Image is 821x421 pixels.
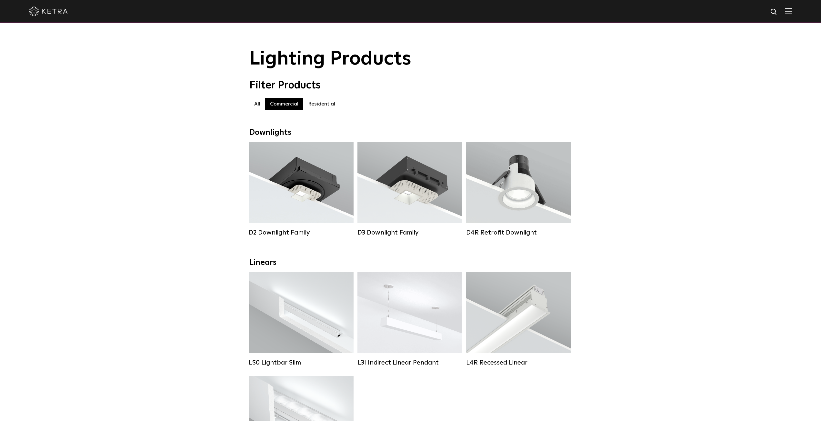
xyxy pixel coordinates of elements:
[249,79,572,92] div: Filter Products
[249,142,354,236] a: D2 Downlight Family Lumen Output:1200Colors:White / Black / Gloss Black / Silver / Bronze / Silve...
[249,258,572,267] div: Linears
[249,49,411,69] span: Lighting Products
[249,359,354,366] div: LS0 Lightbar Slim
[466,272,571,366] a: L4R Recessed Linear Lumen Output:400 / 600 / 800 / 1000Colors:White / BlackControl:Lutron Clear C...
[265,98,303,110] label: Commercial
[249,272,354,366] a: LS0 Lightbar Slim Lumen Output:200 / 350Colors:White / BlackControl:X96 Controller
[249,229,354,236] div: D2 Downlight Family
[249,98,265,110] label: All
[249,128,572,137] div: Downlights
[357,359,462,366] div: L3I Indirect Linear Pendant
[357,142,462,236] a: D3 Downlight Family Lumen Output:700 / 900 / 1100Colors:White / Black / Silver / Bronze / Paintab...
[785,8,792,14] img: Hamburger%20Nav.svg
[357,272,462,366] a: L3I Indirect Linear Pendant Lumen Output:400 / 600 / 800 / 1000Housing Colors:White / BlackContro...
[357,229,462,236] div: D3 Downlight Family
[466,359,571,366] div: L4R Recessed Linear
[770,8,778,16] img: search icon
[466,229,571,236] div: D4R Retrofit Downlight
[303,98,340,110] label: Residential
[29,6,68,16] img: ketra-logo-2019-white
[466,142,571,236] a: D4R Retrofit Downlight Lumen Output:800Colors:White / BlackBeam Angles:15° / 25° / 40° / 60°Watta...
